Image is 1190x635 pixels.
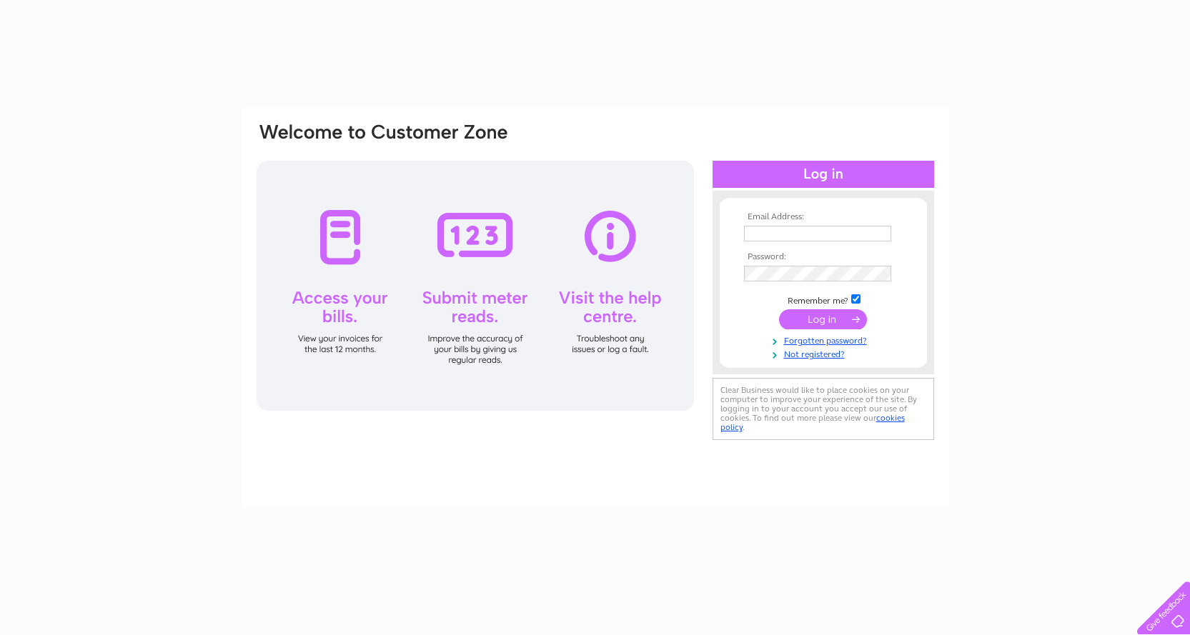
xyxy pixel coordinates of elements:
th: Email Address: [740,212,906,222]
a: cookies policy [720,413,905,432]
div: Clear Business would like to place cookies on your computer to improve your experience of the sit... [713,378,934,440]
input: Submit [779,309,867,329]
th: Password: [740,252,906,262]
a: Forgotten password? [744,333,906,346]
td: Remember me? [740,292,906,306]
a: Not registered? [744,346,906,360]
